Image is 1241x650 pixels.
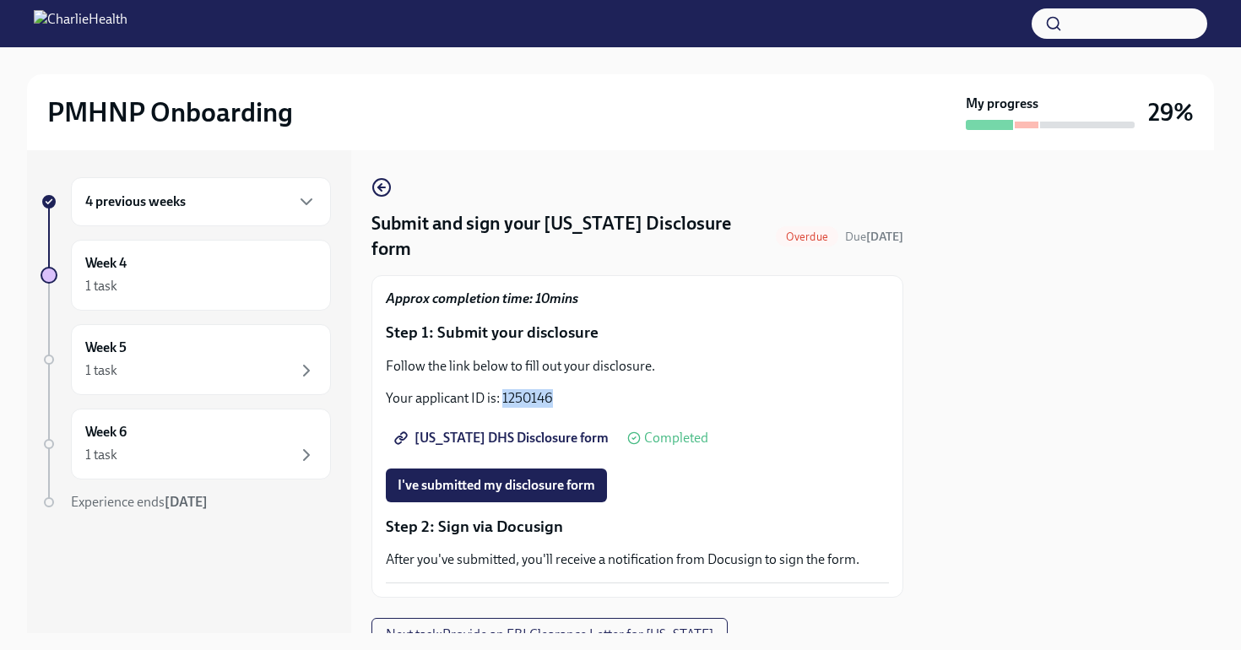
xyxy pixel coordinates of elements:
div: 4 previous weeks [71,177,331,226]
p: Step 1: Submit your disclosure [386,322,889,344]
span: I've submitted my disclosure form [398,477,595,494]
div: 1 task [85,277,117,295]
strong: [DATE] [866,230,903,244]
span: Completed [644,431,708,445]
a: Week 61 task [41,409,331,479]
h6: 4 previous weeks [85,192,186,211]
button: I've submitted my disclosure form [386,469,607,502]
img: CharlieHealth [34,10,127,37]
p: After you've submitted, you'll receive a notification from Docusign to sign the form. [386,550,889,569]
strong: My progress [966,95,1038,113]
span: September 12th, 2025 07:00 [845,229,903,245]
span: Experience ends [71,494,208,510]
h6: Week 6 [85,423,127,441]
span: Overdue [776,230,838,243]
h3: 29% [1148,97,1194,127]
span: [US_STATE] DHS Disclosure form [398,430,609,447]
a: [US_STATE] DHS Disclosure form [386,421,620,455]
div: 1 task [85,361,117,380]
p: Your applicant ID is: 1250146 [386,389,889,408]
a: Week 51 task [41,324,331,395]
h6: Week 5 [85,339,127,357]
h6: Week 4 [85,254,127,273]
a: Week 41 task [41,240,331,311]
span: Next task : Provide an FBI Clearance Letter for [US_STATE] [386,626,713,643]
strong: [DATE] [165,494,208,510]
span: Due [845,230,903,244]
h2: PMHNP Onboarding [47,95,293,129]
p: Follow the link below to fill out your disclosure. [386,357,889,376]
div: 1 task [85,446,117,464]
strong: Approx completion time: 10mins [386,290,578,306]
h4: Submit and sign your [US_STATE] Disclosure form [371,211,769,262]
p: Step 2: Sign via Docusign [386,516,889,538]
